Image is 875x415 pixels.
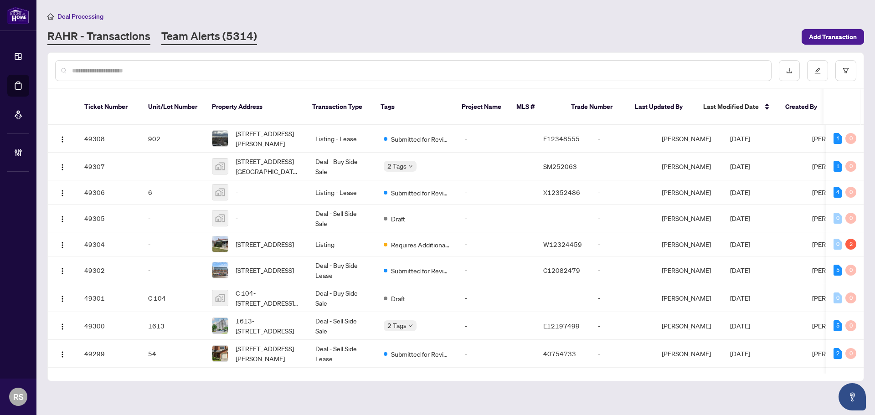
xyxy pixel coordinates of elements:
span: [STREET_ADDRESS] [236,239,294,249]
td: 49304 [77,232,141,256]
img: thumbnail-img [212,131,228,146]
td: [PERSON_NAME] [654,205,723,232]
div: 0 [845,187,856,198]
span: Submitted for Review [391,349,450,359]
td: - [591,256,654,284]
span: [DATE] [730,240,750,248]
button: edit [807,60,828,81]
td: [PERSON_NAME] [654,256,723,284]
td: Listing - Lease [308,180,376,205]
span: [DATE] [730,322,750,330]
td: - [458,284,536,312]
img: thumbnail-img [212,210,228,226]
td: 49305 [77,205,141,232]
th: Unit/Lot Number [141,89,205,125]
td: 49308 [77,125,141,153]
span: [PERSON_NAME] [812,349,861,358]
span: [STREET_ADDRESS][PERSON_NAME] [236,343,301,364]
span: X12352486 [543,188,580,196]
td: - [591,205,654,232]
span: [STREET_ADDRESS][PERSON_NAME] [236,128,301,149]
td: 54 [141,340,205,368]
img: thumbnail-img [212,318,228,333]
img: Logo [59,136,66,143]
span: 40754733 [543,349,576,358]
td: 49299 [77,340,141,368]
span: filter [843,67,849,74]
td: Deal - Buy Side Lease [308,256,376,284]
th: Last Updated By [628,89,696,125]
img: thumbnail-img [212,236,228,252]
td: 6 [141,180,205,205]
td: 1613 [141,312,205,340]
span: Requires Additional Docs [391,240,450,250]
img: thumbnail-img [212,290,228,306]
td: Deal - Sell Side Lease [308,340,376,368]
button: filter [835,60,856,81]
div: 1 [834,133,842,144]
td: [PERSON_NAME] [654,232,723,256]
span: [PERSON_NAME] [812,162,861,170]
img: Logo [59,267,66,275]
img: Logo [59,295,66,302]
span: [DATE] [730,214,750,222]
div: 5 [834,320,842,331]
th: Property Address [205,89,305,125]
td: - [458,232,536,256]
td: 49301 [77,284,141,312]
a: RAHR - Transactions [47,29,150,45]
span: [PERSON_NAME] [812,322,861,330]
span: download [786,67,793,74]
div: 4 [834,187,842,198]
td: 49302 [77,256,141,284]
td: - [458,256,536,284]
button: Logo [55,291,70,305]
div: 0 [845,348,856,359]
span: [PERSON_NAME] [812,188,861,196]
button: Logo [55,318,70,333]
span: RS [13,390,24,403]
span: 2 Tags [387,161,407,171]
img: thumbnail-img [212,346,228,361]
img: logo [7,7,29,24]
td: [PERSON_NAME] [654,312,723,340]
td: - [591,153,654,180]
span: Draft [391,293,405,303]
th: Tags [373,89,454,125]
span: [PERSON_NAME] [812,240,861,248]
td: [PERSON_NAME] [654,284,723,312]
div: 2 [834,348,842,359]
td: 49306 [77,180,141,205]
span: [STREET_ADDRESS] [GEOGRAPHIC_DATA], [GEOGRAPHIC_DATA], [GEOGRAPHIC_DATA] [236,156,301,176]
img: thumbnail-img [212,184,228,200]
div: 0 [845,133,856,144]
span: 1613-[STREET_ADDRESS] [236,316,301,336]
td: - [591,312,654,340]
td: - [591,180,654,205]
th: Trade Number [564,89,628,125]
span: Deal Processing [57,12,103,20]
span: [PERSON_NAME] [812,134,861,143]
span: Last Modified Date [703,102,759,112]
img: Logo [59,215,66,223]
span: [DATE] [730,188,750,196]
button: Logo [55,185,70,200]
td: - [591,125,654,153]
div: 0 [845,265,856,276]
img: thumbnail-img [212,262,228,278]
td: 49300 [77,312,141,340]
span: C12082479 [543,266,580,274]
button: Logo [55,159,70,174]
button: Open asap [839,383,866,410]
td: [PERSON_NAME] [654,340,723,368]
span: E12348555 [543,134,580,143]
img: Logo [59,164,66,171]
td: 49307 [77,153,141,180]
span: [DATE] [730,266,750,274]
td: - [458,312,536,340]
td: - [458,205,536,232]
td: - [458,153,536,180]
td: - [591,232,654,256]
span: home [47,13,54,20]
button: Logo [55,211,70,225]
